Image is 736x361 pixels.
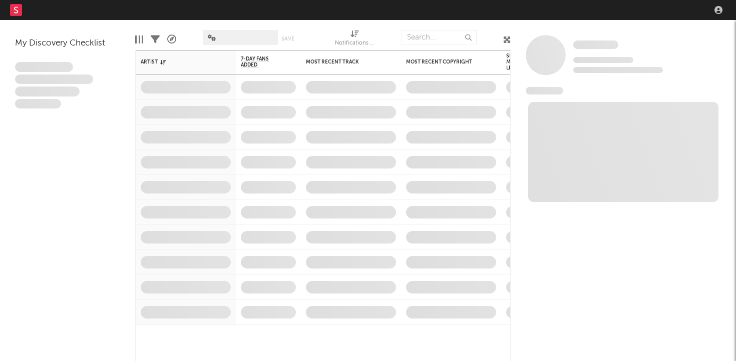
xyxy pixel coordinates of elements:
[151,25,160,54] div: Filters
[306,59,381,65] div: Most Recent Track
[573,40,618,49] span: Some Artist
[573,67,663,73] span: 0 fans last week
[15,74,93,84] span: Integer aliquet in purus et
[573,57,633,63] span: Tracking Since: [DATE]
[135,25,143,54] div: Edit Columns
[406,59,481,65] div: Most Recent Copyright
[167,25,176,54] div: A&R Pipeline
[573,40,618,50] a: Some Artist
[281,36,294,41] button: Save
[335,37,375,49] div: Notifications (Artist)
[241,56,281,68] span: 7-Day Fans Added
[526,87,563,94] span: News Feed
[15,86,80,96] span: Praesent ac interdum
[141,59,216,65] div: Artist
[15,99,61,109] span: Aliquam viverra
[402,30,477,45] input: Search...
[15,37,120,49] div: My Discovery Checklist
[506,53,541,71] div: Spotify Monthly Listeners
[15,62,73,72] span: Lorem ipsum dolor
[335,25,375,54] div: Notifications (Artist)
